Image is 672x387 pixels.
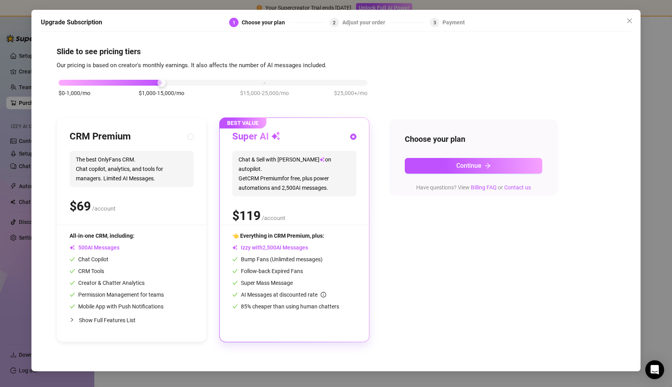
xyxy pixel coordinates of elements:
span: /account [92,205,116,212]
span: check [70,280,75,286]
span: Chat Copilot [70,256,108,262]
span: Close [623,18,636,24]
span: check [232,280,238,286]
span: Super Mass Message [232,280,293,286]
button: Close [623,15,636,27]
span: collapsed [70,317,74,322]
span: $15,000-25,000/mo [240,89,289,97]
span: 85% cheaper than using human chatters [232,303,339,310]
h4: Choose your plan [405,133,542,144]
span: check [232,304,238,309]
span: check [232,257,238,262]
span: info-circle [321,292,326,297]
span: check [70,292,75,297]
span: Follow-back Expired Fans [232,268,303,274]
span: $ [232,208,261,223]
span: BEST VALUE [219,117,266,128]
button: Continuearrow-right [405,158,542,173]
span: check [70,257,75,262]
span: $25,000+/mo [334,89,367,97]
h5: Upgrade Subscription [41,18,102,27]
span: Bump Fans (Unlimited messages) [232,256,323,262]
span: Permission Management for teams [70,292,164,298]
span: Have questions? View or [416,184,531,190]
span: 👈 Everything in CRM Premium, plus: [232,233,324,239]
span: 1 [233,20,235,25]
span: Creator & Chatter Analytics [70,280,145,286]
span: check [232,292,238,297]
span: close [626,18,633,24]
h4: Slide to see pricing tiers [57,46,615,57]
span: 3 [433,20,436,25]
span: 2 [333,20,336,25]
span: Izzy with AI Messages [232,244,308,251]
span: AI Messages at discounted rate [241,292,326,298]
span: Our pricing is based on creator's monthly earnings. It also affects the number of AI messages inc... [57,61,327,68]
span: /account [262,215,285,222]
div: Show Full Features List [70,311,194,329]
span: check [70,268,75,274]
span: $ [70,199,91,214]
a: Billing FAQ [471,184,497,190]
a: Contact us [504,184,531,190]
span: $1,000-15,000/mo [139,89,184,97]
span: arrow-right [485,162,491,169]
span: $0-1,000/mo [59,89,90,97]
div: Choose your plan [242,18,290,27]
h3: CRM Premium [70,130,131,143]
span: check [70,304,75,309]
span: Mobile App with Push Notifications [70,303,163,310]
span: Show Full Features List [79,317,136,323]
span: CRM Tools [70,268,104,274]
div: Adjust your order [342,18,390,27]
span: The best OnlyFans CRM. Chat copilot, analytics, and tools for managers. Limited AI Messages. [70,151,194,187]
span: Chat & Sell with [PERSON_NAME] on autopilot. Get CRM Premium for free, plus power automations and... [232,151,356,196]
div: Open Intercom Messenger [645,360,664,379]
span: Continue [456,162,481,169]
span: AI Messages [70,244,119,251]
div: Payment [442,18,465,27]
span: check [232,268,238,274]
h3: Super AI [232,130,281,143]
span: All-in-one CRM, including: [70,233,134,239]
